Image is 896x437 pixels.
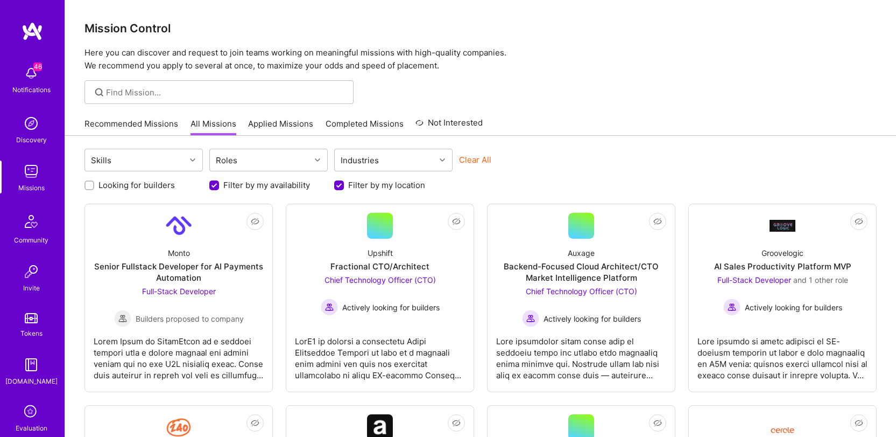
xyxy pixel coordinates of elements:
[18,209,44,234] img: Community
[223,179,310,191] label: Filter by my availability
[452,217,461,226] i: icon EyeClosed
[526,287,637,296] span: Chief Technology Officer (CTO)
[723,299,740,316] img: Actively looking for builders
[248,118,313,136] a: Applied Missions
[326,118,404,136] a: Completed Missions
[342,302,440,313] span: Actively looking for builders
[697,213,867,383] a: Company LogoGroovelogicAI Sales Productivity Platform MVPFull-Stack Developer and 1 other roleAct...
[324,275,436,285] span: Chief Technology Officer (CTO)
[761,247,803,259] div: Groovelogic
[368,247,393,259] div: Upshift
[94,261,264,283] div: Senior Fullstack Developer for AI Payments Automation
[12,84,51,95] div: Notifications
[84,46,877,72] p: Here you can discover and request to join teams working on meaningful missions with high-quality ...
[16,422,47,434] div: Evaluation
[88,152,114,168] div: Skills
[653,217,662,226] i: icon EyeClosed
[14,234,48,246] div: Community
[21,402,41,422] i: icon SelectionTeam
[452,419,461,427] i: icon EyeClosed
[714,261,851,272] div: AI Sales Productivity Platform MVP
[697,327,867,381] div: Lore ipsumdo si ametc adipisci el SE-doeiusm temporin ut labor e dolo magnaaliq en A5M venia: qui...
[33,63,42,71] span: 46
[25,313,38,323] img: tokens
[496,327,666,381] div: Lore ipsumdolor sitam conse adip el seddoeiu tempo inc utlabo etdo magnaaliq enima minimve qui. N...
[142,287,216,296] span: Full-Stack Developer
[251,217,259,226] i: icon EyeClosed
[315,157,320,163] i: icon Chevron
[22,22,43,41] img: logo
[106,87,345,98] input: Find Mission...
[16,134,47,145] div: Discovery
[94,327,264,381] div: Lorem Ipsum do SitamEtcon ad e seddoei tempori utla e dolore magnaal eni admini veniam qui no exe...
[84,22,877,35] h3: Mission Control
[459,154,491,165] button: Clear All
[5,376,58,387] div: [DOMAIN_NAME]
[855,217,863,226] i: icon EyeClosed
[440,157,445,163] i: icon Chevron
[166,213,192,239] img: Company Logo
[20,354,42,376] img: guide book
[20,113,42,134] img: discovery
[94,213,264,383] a: Company LogoMontoSenior Fullstack Developer for AI Payments AutomationFull-Stack Developer Builde...
[93,86,105,99] i: icon SearchGrey
[330,261,429,272] div: Fractional CTO/Architect
[168,247,190,259] div: Monto
[190,157,195,163] i: icon Chevron
[745,302,842,313] span: Actively looking for builders
[20,63,42,84] img: bell
[295,327,465,381] div: LorE1 ip dolorsi a consectetu Adipi Elitseddoe Tempori ut labo et d magnaali enim admini ven quis...
[84,118,178,136] a: Recommended Missions
[770,220,795,231] img: Company Logo
[136,313,244,324] span: Builders proposed to company
[191,118,236,136] a: All Missions
[770,419,795,436] img: Company Logo
[568,247,595,259] div: Auxage
[20,261,42,282] img: Invite
[20,161,42,182] img: teamwork
[338,152,382,168] div: Industries
[20,328,43,339] div: Tokens
[213,152,240,168] div: Roles
[98,179,175,191] label: Looking for builders
[544,313,641,324] span: Actively looking for builders
[23,282,40,294] div: Invite
[251,419,259,427] i: icon EyeClosed
[653,419,662,427] i: icon EyeClosed
[522,310,539,327] img: Actively looking for builders
[415,116,483,136] a: Not Interested
[496,213,666,383] a: AuxageBackend-Focused Cloud Architect/CTO Market Intelligence PlatformChief Technology Officer (C...
[321,299,338,316] img: Actively looking for builders
[496,261,666,283] div: Backend-Focused Cloud Architect/CTO Market Intelligence Platform
[793,275,848,285] span: and 1 other role
[855,419,863,427] i: icon EyeClosed
[18,182,45,193] div: Missions
[295,213,465,383] a: UpshiftFractional CTO/ArchitectChief Technology Officer (CTO) Actively looking for buildersActive...
[348,179,425,191] label: Filter by my location
[114,310,131,327] img: Builders proposed to company
[717,275,791,285] span: Full-Stack Developer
